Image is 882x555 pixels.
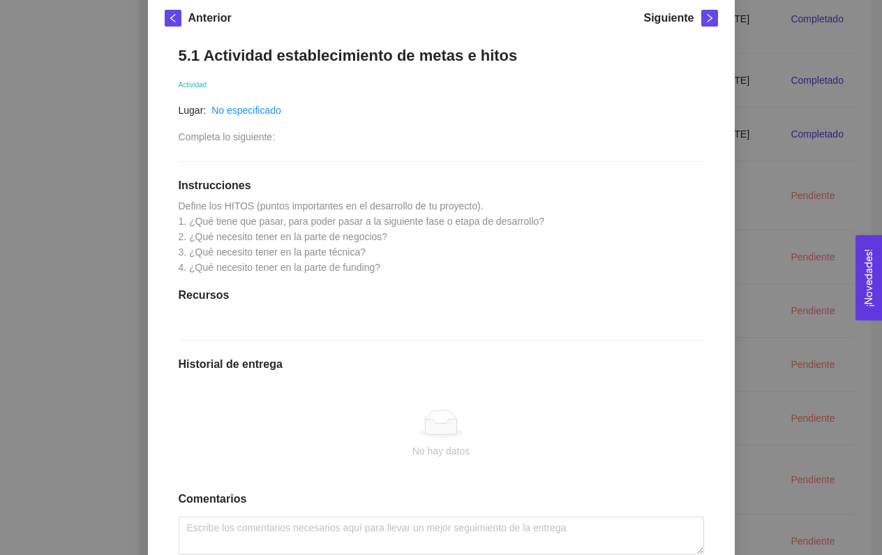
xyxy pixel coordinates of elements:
div: No hay datos [190,443,693,459]
h1: Recursos [179,288,704,302]
h1: 5.1 Actividad establecimiento de metas e hitos [179,46,704,65]
button: Open Feedback Widget [855,235,882,320]
h5: Siguiente [643,10,694,27]
h1: Instrucciones [179,179,704,193]
article: Lugar: [179,103,207,118]
h1: Comentarios [179,492,704,506]
span: right [702,13,717,23]
button: right [701,10,718,27]
h5: Anterior [188,10,232,27]
span: Completa lo siguiente: [179,131,276,142]
span: Define los HITOS (puntos importantes en el desarrollo de tu proyecto). 1. ¿Qué tiene que pasar, p... [179,200,545,273]
span: left [165,13,181,23]
button: left [165,10,181,27]
h1: Historial de entrega [179,357,704,371]
span: Actividad [179,81,207,89]
a: No especificado [211,105,281,116]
